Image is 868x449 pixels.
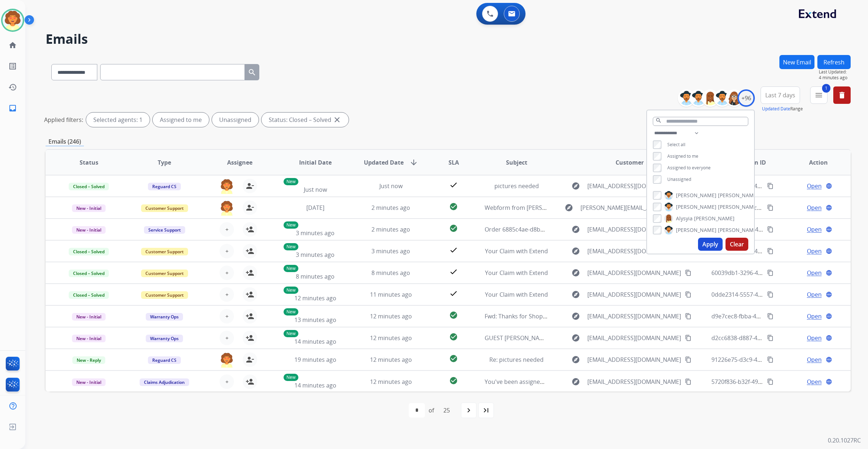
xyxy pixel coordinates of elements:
[694,215,735,222] span: [PERSON_NAME]
[246,290,254,299] mat-icon: person_add
[571,377,580,386] mat-icon: explore
[711,356,823,364] span: 91226e75-d3c9-4201-874e-61cdb3454d0c
[807,312,822,321] span: Open
[72,335,106,342] span: New - Initial
[826,378,832,385] mat-icon: language
[8,83,17,92] mat-icon: history
[807,247,822,255] span: Open
[370,356,412,364] span: 12 minutes ago
[485,204,693,212] span: Webform from [PERSON_NAME][EMAIL_ADDRESS][DOMAIN_NAME] on [DATE]
[284,221,298,229] p: New
[726,238,748,251] button: Clear
[220,331,234,345] button: +
[284,178,298,185] p: New
[449,202,458,211] mat-icon: check_circle
[807,377,822,386] span: Open
[371,247,410,255] span: 3 minutes ago
[284,308,298,315] p: New
[246,182,254,190] mat-icon: person_remove
[333,115,341,124] mat-icon: close
[485,291,548,298] span: Your Claim with Extend
[676,226,716,234] span: [PERSON_NAME]
[807,334,822,342] span: Open
[485,334,639,342] span: GUEST [PERSON_NAME]/ SO# 006B881602 & 066B030886
[817,55,851,69] button: Refresh
[72,356,105,364] span: New - Reply
[80,158,98,167] span: Status
[807,290,822,299] span: Open
[667,141,685,148] span: Select all
[667,153,698,159] span: Assigned to me
[767,335,774,341] mat-icon: content_copy
[153,113,209,127] div: Assigned to me
[807,268,822,277] span: Open
[814,91,823,99] mat-icon: menu
[8,104,17,113] mat-icon: inbox
[294,381,336,389] span: 14 minutes ago
[141,270,188,277] span: Customer Support
[718,203,758,211] span: [PERSON_NAME]
[449,376,458,385] mat-icon: check_circle
[826,335,832,341] mat-icon: language
[810,86,827,104] button: 1
[587,355,681,364] span: [EMAIL_ADDRESS][DOMAIN_NAME]
[146,335,183,342] span: Warranty Ops
[246,312,254,321] mat-icon: person_add
[284,287,298,294] p: New
[370,312,412,320] span: 12 minutes ago
[485,269,548,277] span: Your Claim with Extend
[370,334,412,342] span: 12 minutes ago
[220,200,234,216] img: agent-avatar
[826,356,832,363] mat-icon: language
[616,158,644,167] span: Customer
[296,229,335,237] span: 3 minutes ago
[146,313,183,321] span: Warranty Ops
[296,272,335,280] span: 8 minutes ago
[449,311,458,319] mat-icon: check_circle
[449,224,458,233] mat-icon: check_circle
[775,150,851,175] th: Action
[141,248,188,255] span: Customer Support
[826,248,832,254] mat-icon: language
[246,268,254,277] mat-icon: person_add
[571,355,580,364] mat-icon: explore
[571,268,580,277] mat-icon: explore
[587,334,681,342] span: [EMAIL_ADDRESS][DOMAIN_NAME]
[220,309,234,323] button: +
[711,312,822,320] span: d9e7cec8-fbba-4b96-a1e0-c4e117662756
[141,204,188,212] span: Customer Support
[807,182,822,190] span: Open
[485,312,576,320] span: Fwd: Thanks for Shopping with Us
[225,225,229,234] span: +
[294,294,336,302] span: 12 minutes ago
[711,334,824,342] span: d2cc6838-d887-40d6-b26f-6ba3ce3d2dbd
[685,335,692,341] mat-icon: content_copy
[571,225,580,234] mat-icon: explore
[69,270,109,277] span: Closed – Solved
[86,113,150,127] div: Selected agents: 1
[448,158,459,167] span: SLA
[46,32,851,46] h2: Emails
[261,113,349,127] div: Status: Closed – Solved
[767,378,774,385] mat-icon: content_copy
[364,158,404,167] span: Updated Date
[767,226,774,233] mat-icon: content_copy
[711,269,824,277] span: 60039db1-3296-4add-8e3a-3eaa81081158
[246,334,254,342] mat-icon: person_add
[220,352,234,368] img: agent-avatar
[571,247,580,255] mat-icon: explore
[69,248,109,255] span: Closed – Solved
[685,291,692,298] mat-icon: content_copy
[246,355,254,364] mat-icon: person_remove
[225,290,229,299] span: +
[711,291,823,298] span: 0dde2314-5557-43ec-a773-3c40394ae481
[225,377,229,386] span: +
[819,69,851,75] span: Last Updated:
[676,203,716,211] span: [PERSON_NAME]
[284,243,298,250] p: New
[676,192,716,199] span: [PERSON_NAME]
[767,270,774,276] mat-icon: content_copy
[449,354,458,363] mat-icon: check_circle
[449,267,458,276] mat-icon: check
[220,374,234,389] button: +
